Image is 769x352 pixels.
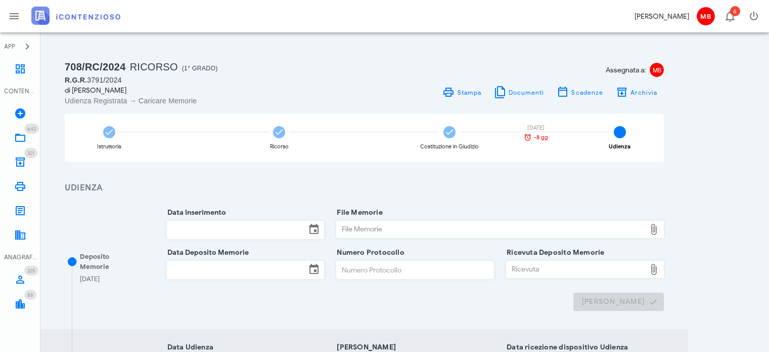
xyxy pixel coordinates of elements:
[650,63,664,77] span: MB
[436,85,487,99] a: Stampa
[614,126,626,138] span: 4
[270,144,289,149] div: Ricorso
[24,148,37,158] span: Distintivo
[508,89,545,96] span: Documenti
[420,144,479,149] div: Costituzione in Giudizio
[571,89,603,96] span: Scadenze
[551,85,610,99] button: Scadenze
[65,75,358,85] div: 3791/2024
[65,85,358,96] div: di [PERSON_NAME]
[4,253,36,262] div: ANAGRAFICA
[27,267,35,274] span: 325
[24,124,39,134] span: Distintivo
[334,248,404,258] label: Numero Protocollo
[630,89,658,96] span: Archivia
[31,7,120,25] img: logo-text-2x.png
[65,182,664,194] h3: Udienza
[609,144,630,149] div: Udienza
[24,290,36,300] span: Distintivo
[697,7,715,25] span: MB
[609,85,664,99] button: Archivia
[534,135,548,140] span: -8 gg
[4,87,36,96] div: CONTENZIOSO
[507,261,646,278] div: Ricevuta
[457,89,481,96] span: Stampa
[80,274,100,284] div: [DATE]
[635,11,689,22] div: [PERSON_NAME]
[80,252,140,271] div: Deposito Memorie
[518,125,554,131] div: [DATE]
[182,65,218,72] span: (1° Grado)
[730,6,740,16] span: Distintivo
[693,4,717,28] button: MB
[337,221,646,238] div: File Memorie
[606,65,646,75] span: Assegnata a:
[27,150,34,157] span: 321
[717,4,742,28] button: Distintivo
[27,126,36,132] span: 642
[487,85,551,99] button: Documenti
[130,61,178,72] span: Ricorso
[97,144,121,149] div: Istruttoria
[65,76,87,84] span: R.G.R.
[334,208,383,218] label: File Memorie
[504,248,604,258] label: Ricevuta Deposito Memorie
[65,61,126,72] span: 708/RC/2024
[24,265,38,276] span: Distintivo
[337,261,493,279] input: Numero Protocollo
[27,292,33,298] span: 88
[65,96,358,106] div: Udienza Registrata → Caricare Memorie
